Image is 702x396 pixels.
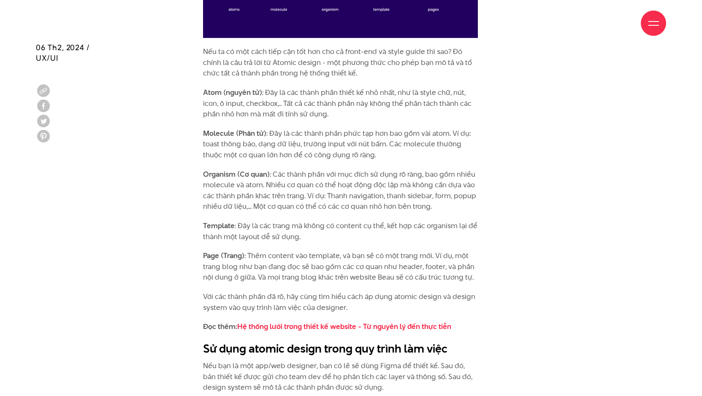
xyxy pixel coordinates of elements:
[203,128,266,138] strong: Molecule (Phân tử)
[36,42,90,63] span: 06 Th2, 2024 / UX/UI
[203,321,451,331] strong: Đọc thêm:
[203,251,244,261] strong: Page (Trang)
[203,169,270,179] strong: Organism (Cơ quan)
[203,291,478,313] p: Với các thành phần đã rõ, hãy cùng tìm hiểu cách áp dụng atomic design và design system vào quy t...
[203,341,478,357] h2: Sử dụng atomic design trong quy trình làm việc
[203,251,478,283] p: : Thêm content vào template, và bạn sẽ có một trang mới. Ví dụ, một trang blog như bạn đang đọc s...
[203,361,478,393] p: Nếu bạn là một app/web designer, bạn có lẽ sẽ dùng Figma để thiết kế. Sau đó, bản thiết kế được g...
[203,221,478,242] p: : Đây là các trang mà không có content cụ thể, kết hợp các organism lại để thành một layout dễ sử...
[237,321,451,331] a: Hệ thống lưới trong thiết kế website - Từ nguyên lý đến thực tiễn
[203,128,478,161] p: : Đây là các thành phần phức tạp hơn bao gồm vài atom. Ví dụ: toast thông báo, dạng dữ liệu, trườ...
[203,221,235,231] strong: Template
[203,87,478,120] p: : Đây là các thành phần thiết kế nhỏ nhất, như là style chữ, nút, icon, ô input, checkbox,.. Tất ...
[203,87,262,97] strong: Atom (nguyên tử)
[203,46,478,79] p: Nếu ta có một cách tiếp cận tốt hơn cho cả front-end và style guide thì sao? Đó chính là câu trả ...
[203,169,478,212] p: : Các thành phần với mục đích sử dụng rõ ràng, bao gồm nhiều molecule và atom. Nhiều cơ quan có t...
